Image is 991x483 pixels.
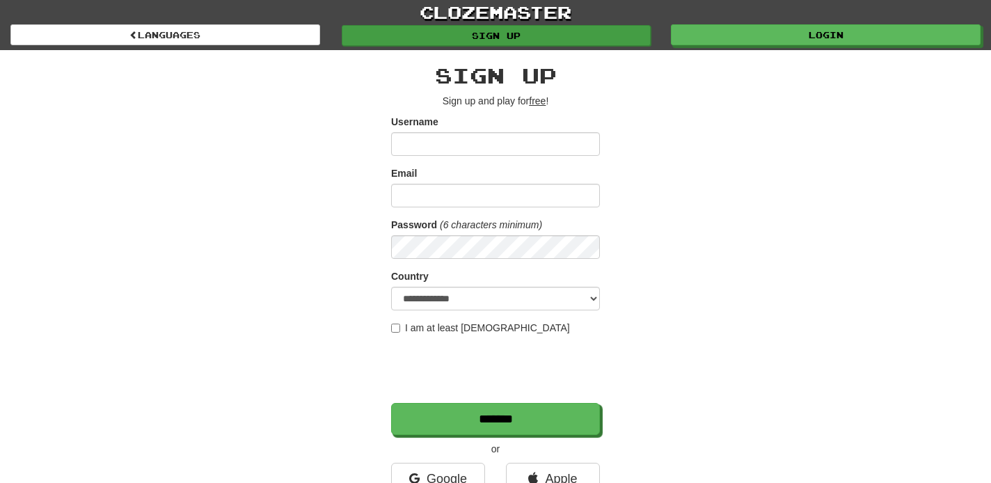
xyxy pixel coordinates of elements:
label: Email [391,166,417,180]
u: free [529,95,546,106]
p: or [391,442,600,456]
em: (6 characters minimum) [440,219,542,230]
p: Sign up and play for ! [391,94,600,108]
label: Password [391,218,437,232]
a: Sign up [342,25,651,46]
a: Languages [10,24,320,45]
label: Username [391,115,438,129]
a: Login [671,24,981,45]
label: Country [391,269,429,283]
h2: Sign up [391,64,600,87]
iframe: reCAPTCHA [391,342,603,396]
label: I am at least [DEMOGRAPHIC_DATA] [391,321,570,335]
input: I am at least [DEMOGRAPHIC_DATA] [391,324,400,333]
